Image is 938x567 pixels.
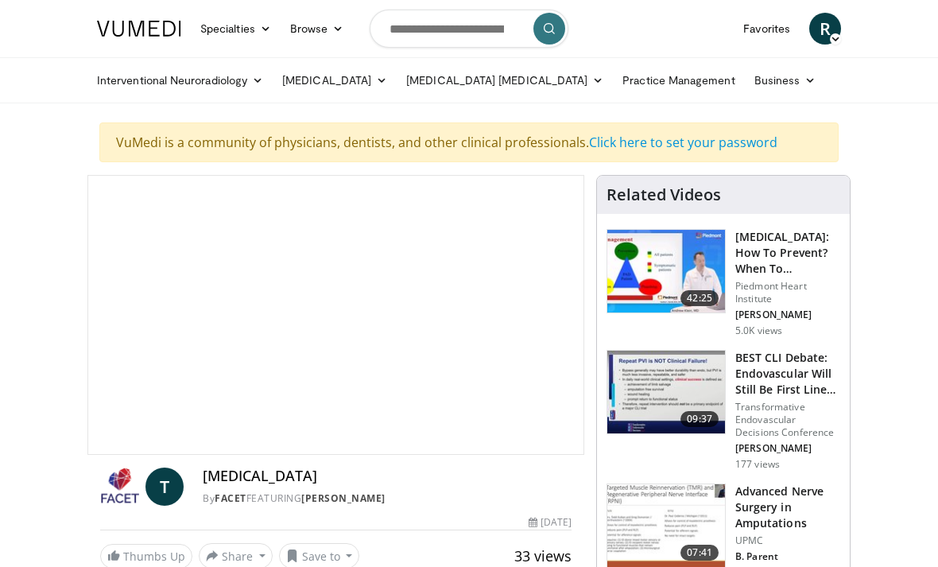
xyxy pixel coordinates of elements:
h3: Advanced Nerve Surgery in Amputations [735,484,840,531]
p: Piedmont Heart Institute [735,280,840,305]
a: [PERSON_NAME] [301,491,386,505]
img: VuMedi Logo [97,21,181,37]
div: VuMedi is a community of physicians, dentists, and other clinical professionals. [99,122,839,162]
div: By FEATURING [203,491,572,506]
img: FACET [100,468,139,506]
input: Search topics, interventions [370,10,568,48]
a: [MEDICAL_DATA] [273,64,397,96]
div: [DATE] [529,515,572,530]
a: Favorites [734,13,800,45]
a: Click here to set your password [589,134,777,151]
p: [PERSON_NAME] [735,309,840,321]
span: 42:25 [680,290,719,306]
h3: [MEDICAL_DATA]: How To Prevent? When To Diagnose? How T… [735,229,840,277]
a: Specialties [191,13,281,45]
a: Browse [281,13,354,45]
img: 00531181-53d6-4af0-8372-8f1f946ce35e.150x105_q85_crop-smart_upscale.jpg [607,230,725,313]
video-js: Video Player [88,176,583,454]
img: f3419612-cb16-41e3-add3-8bed86089492.150x105_q85_crop-smart_upscale.jpg [607,351,725,433]
a: T [145,468,184,506]
p: Transformative Endovascular Decisions Conference [735,401,840,439]
a: [MEDICAL_DATA] [MEDICAL_DATA] [397,64,613,96]
span: 09:37 [680,411,719,427]
a: 42:25 [MEDICAL_DATA]: How To Prevent? When To Diagnose? How T… Piedmont Heart Institute [PERSON_N... [607,229,840,337]
a: Interventional Neuroradiology [87,64,273,96]
p: 177 views [735,458,780,471]
p: B. Parent [735,550,840,563]
p: UPMC [735,534,840,547]
h4: Related Videos [607,185,721,204]
p: 5.0K views [735,324,782,337]
a: Practice Management [613,64,744,96]
span: 33 views [514,546,572,565]
a: Business [745,64,826,96]
img: 27f8ad3d-7e07-4b28-b51c-d7278e35a495.150x105_q85_crop-smart_upscale.jpg [607,484,725,567]
p: [PERSON_NAME] [735,442,840,455]
a: R [809,13,841,45]
h4: [MEDICAL_DATA] [203,468,572,485]
span: 07:41 [680,545,719,561]
h3: BEST CLI Debate: Endovascular Will Still Be First Line Treatment & P… [735,350,840,398]
a: FACET [215,491,246,505]
a: 09:37 BEST CLI Debate: Endovascular Will Still Be First Line Treatment & P… Transformative Endova... [607,350,840,471]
